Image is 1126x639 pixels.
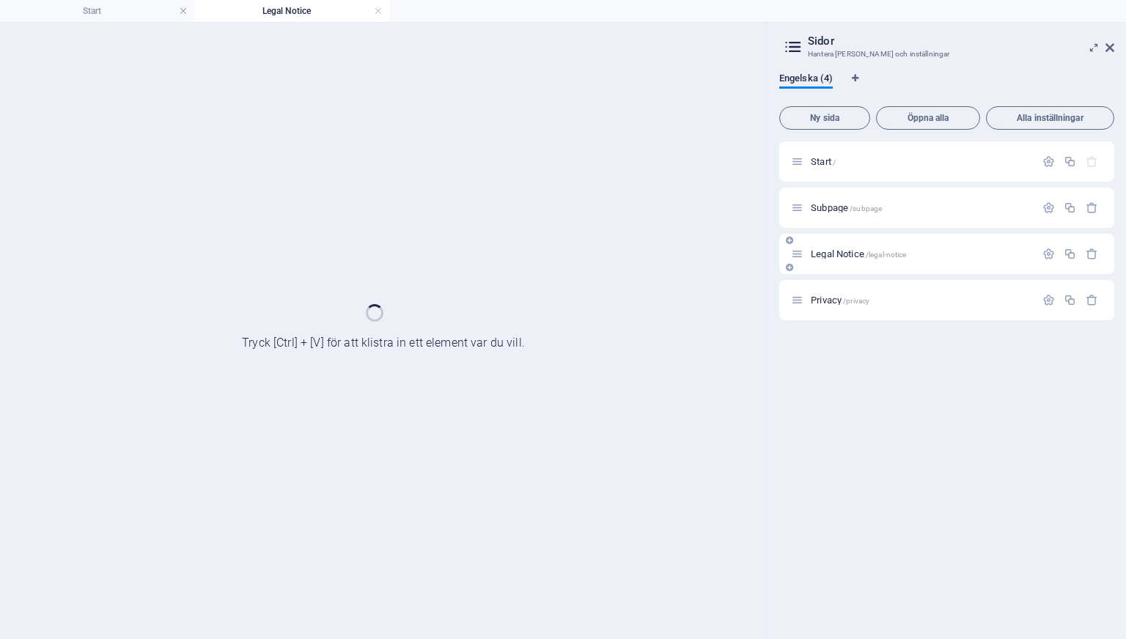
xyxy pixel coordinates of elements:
[806,157,1035,166] div: Start/
[876,106,980,130] button: Öppna alla
[779,73,1114,100] div: Språkflikar
[1042,155,1055,168] div: Inställningar
[806,203,1035,213] div: Subpage/subpage
[1086,202,1098,214] div: Radera
[1042,202,1055,214] div: Inställningar
[1086,294,1098,306] div: Radera
[993,114,1108,122] span: Alla inställningar
[811,295,869,306] span: Klicka för att öppna sida
[808,48,1085,61] h3: Hantera [PERSON_NAME] och inställningar
[811,156,836,167] span: Klicka för att öppna sida
[1064,155,1076,168] div: Duplicera
[1086,248,1098,260] div: Radera
[833,158,836,166] span: /
[866,251,907,259] span: /legal-notice
[1086,155,1098,168] div: Startsidan kan inte raderas
[1064,202,1076,214] div: Duplicera
[850,204,882,213] span: /subpage
[1042,294,1055,306] div: Inställningar
[811,202,882,213] span: Klicka för att öppna sida
[806,249,1035,259] div: Legal Notice/legal-notice
[1064,248,1076,260] div: Duplicera
[986,106,1114,130] button: Alla inställningar
[808,34,1114,48] h2: Sidor
[786,114,864,122] span: Ny sida
[1042,248,1055,260] div: Inställningar
[806,295,1035,305] div: Privacy/privacy
[195,3,390,19] h4: Legal Notice
[843,297,869,305] span: /privacy
[1064,294,1076,306] div: Duplicera
[779,70,833,90] span: Engelska (4)
[779,106,870,130] button: Ny sida
[811,248,906,259] span: Klicka för att öppna sida
[883,114,974,122] span: Öppna alla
